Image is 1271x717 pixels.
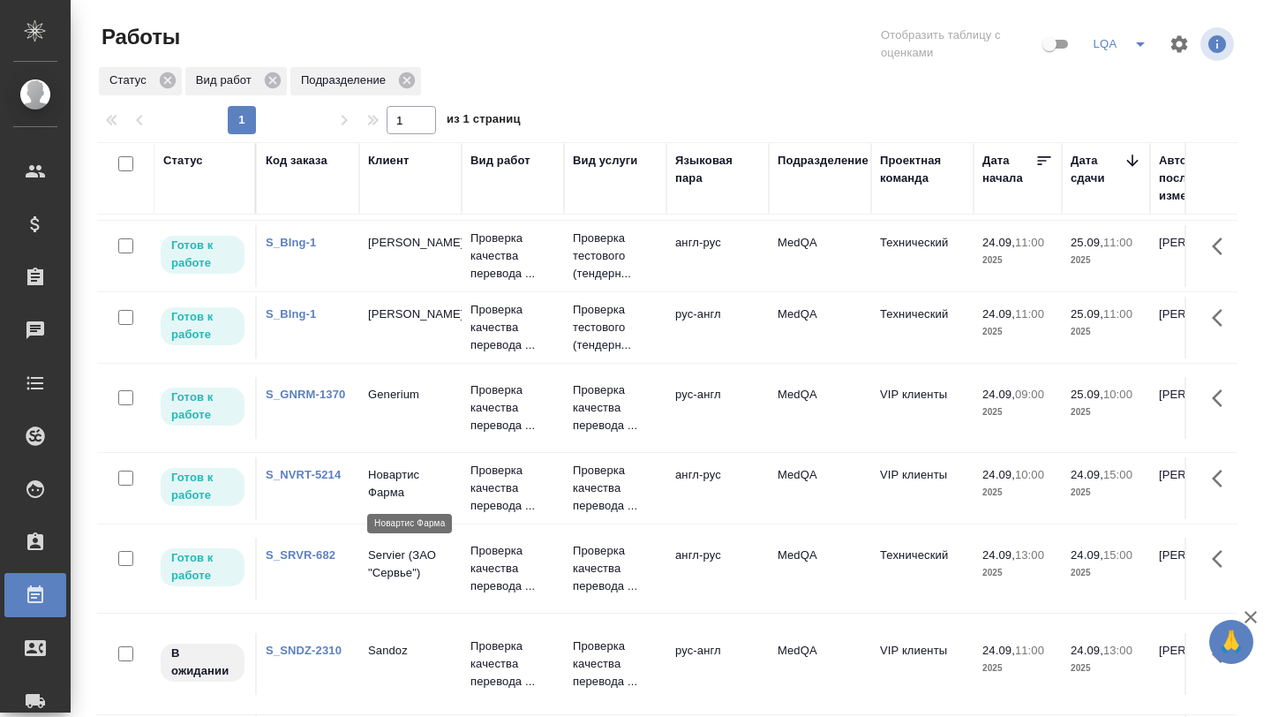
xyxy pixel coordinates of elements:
[982,644,1015,657] p: 24.09,
[1015,468,1044,481] p: 10:00
[470,301,555,354] p: Проверка качества перевода ...
[982,660,1053,677] p: 2025
[1103,388,1132,401] p: 10:00
[171,469,234,504] p: Готов к работе
[666,633,769,695] td: рус-англ
[266,307,316,321] a: S_BIng-1
[368,386,453,404] p: Generium
[982,323,1053,341] p: 2025
[982,252,1053,269] p: 2025
[159,234,246,275] div: Исполнитель может приступить к работе
[1071,484,1141,502] p: 2025
[266,388,345,401] a: S_GNRM-1370
[1201,297,1244,339] button: Здесь прячутся важные кнопки
[1071,404,1141,421] p: 2025
[159,547,246,588] div: Исполнитель может приступить к работе
[99,67,182,95] div: Статус
[1158,23,1200,65] span: Настроить таблицу
[1201,225,1244,268] button: Здесь прячутся важные кнопки
[163,152,203,170] div: Статус
[470,638,555,691] p: Проверка качества перевода ...
[1015,307,1044,321] p: 11:00
[1201,457,1244,500] button: Здесь прячутся важные кнопки
[1201,633,1244,675] button: Здесь прячутся важные кнопки
[769,225,871,287] td: MedQA
[97,23,180,51] span: Работы
[778,152,869,170] div: Подразделение
[1150,538,1252,600] td: [PERSON_NAME]
[171,308,234,343] p: Готов к работе
[871,225,974,287] td: Технический
[159,306,246,347] div: Исполнитель может приступить к работе
[1071,307,1103,321] p: 25.09,
[982,564,1053,582] p: 2025
[159,386,246,427] div: Исполнитель может приступить к работе
[769,538,871,600] td: MedQA
[470,542,555,595] p: Проверка качества перевода ...
[470,230,555,283] p: Проверка качества перевода ...
[1071,660,1141,677] p: 2025
[1150,633,1252,695] td: [PERSON_NAME]
[1071,152,1124,187] div: Дата сдачи
[171,389,234,424] p: Готов к работе
[666,297,769,358] td: рус-англ
[871,377,974,439] td: VIP клиенты
[368,152,409,170] div: Клиент
[1150,297,1252,358] td: [PERSON_NAME]
[1015,236,1044,249] p: 11:00
[470,462,555,515] p: Проверка качества перевода ...
[1159,152,1244,205] div: Автор последнего изменения
[666,457,769,519] td: англ-рус
[1150,377,1252,439] td: [PERSON_NAME]
[1071,388,1103,401] p: 25.09,
[266,548,335,562] a: S_SRVR-682
[769,457,871,519] td: MedQA
[368,642,453,660] p: Sandoz
[171,549,234,585] p: Готов к работе
[266,152,327,170] div: Код заказа
[1015,388,1044,401] p: 09:00
[1015,644,1044,657] p: 11:00
[266,644,342,657] a: S_SNDZ-2310
[769,633,871,695] td: MedQA
[1087,30,1158,58] div: split button
[159,642,246,683] div: Исполнитель назначен, приступать к работе пока рано
[769,297,871,358] td: MedQA
[573,638,658,691] p: Проверка качества перевода ...
[982,152,1035,187] div: Дата начала
[573,462,658,515] p: Проверка качества перевода ...
[1216,623,1246,660] span: 🙏
[675,152,760,187] div: Языковая пара
[573,542,658,595] p: Проверка качества перевода ...
[982,236,1015,249] p: 24.09,
[1071,564,1141,582] p: 2025
[290,67,421,95] div: Подразделение
[368,234,453,252] p: [PERSON_NAME]
[368,466,453,502] p: Новартис Фарма
[573,301,658,354] p: Проверка тестового (тендерн...
[470,152,530,170] div: Вид работ
[1103,548,1132,562] p: 15:00
[470,381,555,434] p: Проверка качества перевода ...
[871,633,974,695] td: VIP клиенты
[171,645,234,680] p: В ожидании
[666,538,769,600] td: англ-рус
[1071,644,1103,657] p: 24.09,
[185,67,287,95] div: Вид работ
[171,237,234,272] p: Готов к работе
[982,404,1053,421] p: 2025
[109,72,153,89] p: Статус
[1071,236,1103,249] p: 25.09,
[1103,307,1132,321] p: 11:00
[1103,644,1132,657] p: 13:00
[666,377,769,439] td: рус-англ
[666,225,769,287] td: англ-рус
[1071,252,1141,269] p: 2025
[1071,323,1141,341] p: 2025
[1150,225,1252,287] td: [PERSON_NAME]
[368,547,453,582] p: Servier (ЗАО "Сервье")
[871,538,974,600] td: Технический
[196,72,258,89] p: Вид работ
[573,230,658,283] p: Проверка тестового (тендерн...
[266,236,316,249] a: S_BIng-1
